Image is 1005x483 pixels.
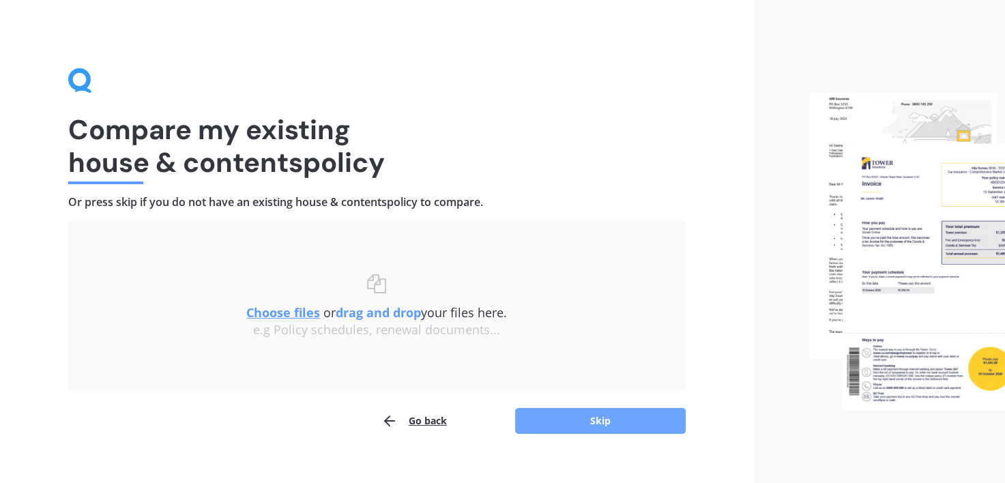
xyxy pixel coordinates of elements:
[246,304,507,321] span: or your files here.
[246,304,320,321] u: Choose files
[336,304,421,321] b: drag and drop
[381,407,447,435] button: Go back
[96,323,658,338] div: e.g Policy schedules, renewal documents...
[809,93,1005,410] img: files.webp
[68,113,686,179] h1: Compare my existing house & contents policy
[68,195,686,209] h4: Or press skip if you do not have an existing house & contents policy to compare.
[515,408,686,434] button: Skip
